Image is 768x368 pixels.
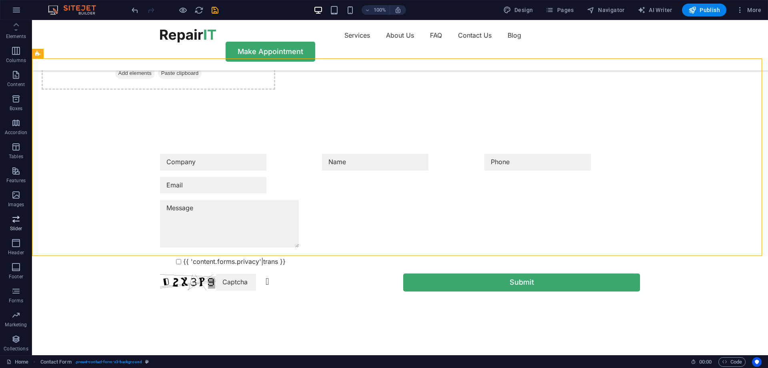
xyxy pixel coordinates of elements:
[546,6,574,14] span: Pages
[6,57,26,64] p: Columns
[634,4,676,16] button: AI Writer
[6,33,26,40] p: Elements
[718,357,746,367] button: Code
[6,357,28,367] a: Click to cancel selection. Double-click to open Pages
[10,225,22,232] p: Slider
[145,360,149,364] i: This element is a customizable preset
[362,5,390,15] button: 100%
[210,5,220,15] button: save
[5,129,27,136] p: Accordion
[736,6,761,14] span: More
[83,48,123,59] span: Add elements
[9,273,23,280] p: Footer
[752,357,762,367] button: Usercentrics
[7,81,25,88] p: Content
[584,4,628,16] button: Navigator
[374,5,386,15] h6: 100%
[10,105,23,112] p: Boxes
[542,4,577,16] button: Pages
[40,357,149,367] nav: breadcrumb
[705,359,706,365] span: :
[210,6,220,15] i: Save (Ctrl+S)
[587,6,625,14] span: Navigator
[8,201,24,208] p: Images
[9,153,23,160] p: Tables
[733,4,764,16] button: More
[5,322,27,328] p: Marketing
[682,4,726,16] button: Publish
[6,177,26,184] p: Features
[9,298,23,304] p: Forms
[500,4,536,16] button: Design
[40,357,72,367] span: Click to select. Double-click to edit
[503,6,533,14] span: Design
[194,5,204,15] button: reload
[722,357,742,367] span: Code
[130,6,140,15] i: Undo: Add element (Ctrl+Z)
[8,249,24,256] p: Header
[178,5,188,15] button: Click here to leave preview mode and continue editing
[194,6,204,15] i: Reload page
[46,5,106,15] img: Editor Logo
[688,6,720,14] span: Publish
[394,6,402,14] i: On resize automatically adjust zoom level to fit chosen device.
[126,48,170,59] span: Paste clipboard
[699,357,712,367] span: 00 00
[638,6,672,14] span: AI Writer
[75,357,142,367] span: . preset-contact-form-v3-background
[4,346,28,352] p: Collections
[691,357,712,367] h6: Session time
[500,4,536,16] div: Design (Ctrl+Alt+Y)
[130,5,140,15] button: undo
